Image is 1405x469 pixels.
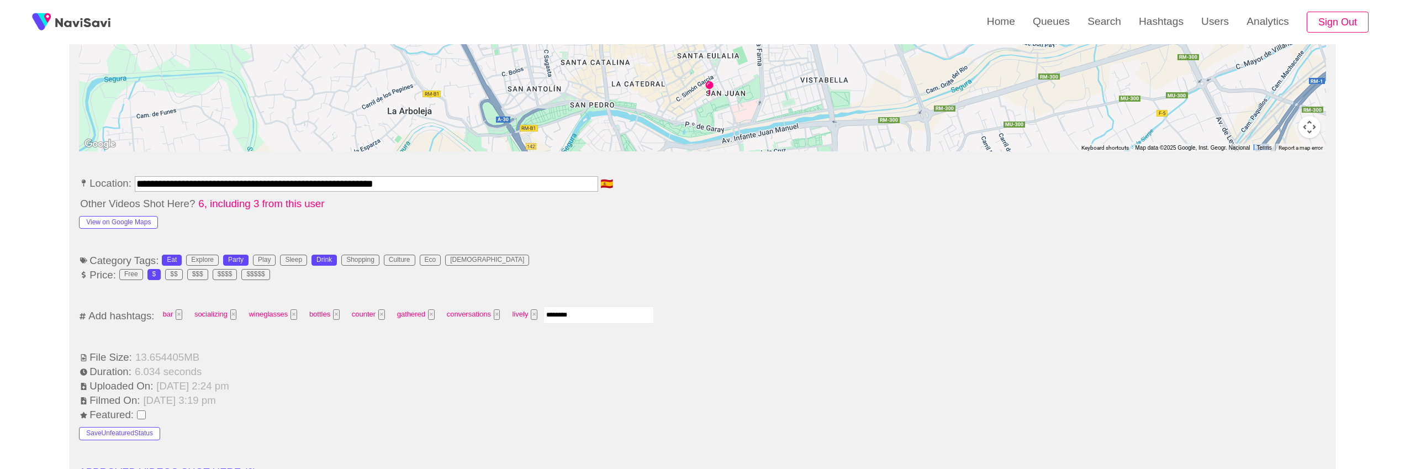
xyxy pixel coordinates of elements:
[1081,144,1129,152] button: Keyboard shortcuts
[1135,145,1250,151] span: Map data ©2025 Google, Inst. Geogr. Nacional
[1257,145,1272,151] a: Terms
[509,306,541,323] span: lively
[79,409,135,420] span: Featured:
[28,8,55,36] img: fireSpot
[79,394,141,406] span: Filmed On:
[79,216,158,229] button: View on Google Maps
[79,198,196,209] span: Other Videos Shot Here?
[306,306,343,323] span: bottles
[79,177,133,189] span: Location:
[1279,145,1323,151] a: Report a map error
[218,271,233,278] div: $$$$
[290,309,297,320] button: Tag at index 2 with value 2292 focussed. Press backspace to remove
[425,256,436,264] div: Eco
[167,256,177,264] div: Eat
[285,256,302,264] div: Sleep
[124,271,138,278] div: Free
[82,137,118,151] img: Google
[543,307,654,324] input: Enter tag here and press return
[79,215,158,226] a: View on Google Maps
[176,309,182,320] button: Tag at index 0 with value 306 focussed. Press backspace to remove
[348,306,388,323] span: counter
[378,309,385,320] button: Tag at index 4 with value 3845 focussed. Press backspace to remove
[191,306,240,323] span: socializing
[450,256,524,264] div: [DEMOGRAPHIC_DATA]
[155,380,230,392] span: [DATE] 2:24 pm
[142,394,216,406] span: [DATE] 3:19 pm
[79,366,133,377] span: Duration:
[1298,116,1321,138] button: Map camera controls
[316,256,332,264] div: Drink
[87,310,155,322] span: Add hashtags:
[192,271,203,278] div: $$$
[228,256,244,264] div: Party
[443,306,504,323] span: conversations
[346,256,374,264] div: Shopping
[197,198,325,209] span: 6, including 3 from this user
[531,309,537,320] button: Tag at index 7 with value 2438 focussed. Press backspace to remove
[245,306,300,323] span: wineglasses
[191,256,214,264] div: Explore
[55,17,110,28] img: fireSpot
[159,306,185,323] span: bar
[394,306,438,323] span: gathered
[258,256,271,264] div: Play
[79,269,117,281] span: Price:
[134,351,200,363] span: 13.654405 MB
[599,179,614,189] span: 🇪🇸
[79,255,160,266] span: Category Tags:
[494,309,500,320] button: Tag at index 6 with value 26845 focussed. Press backspace to remove
[246,271,265,278] div: $$$$$
[82,137,118,151] a: Open this area in Google Maps (opens a new window)
[152,271,156,278] div: $
[79,427,160,440] button: SaveUnfeaturedStatus
[1307,12,1369,33] button: Sign Out
[333,309,340,320] button: Tag at index 3 with value 2945 focussed. Press backspace to remove
[230,309,237,320] button: Tag at index 1 with value 2441 focussed. Press backspace to remove
[389,256,410,264] div: Culture
[79,351,133,363] span: File Size:
[134,366,203,377] span: 6.034 seconds
[170,271,177,278] div: $$
[428,309,435,320] button: Tag at index 5 with value 3840 focussed. Press backspace to remove
[79,380,154,392] span: Uploaded On:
